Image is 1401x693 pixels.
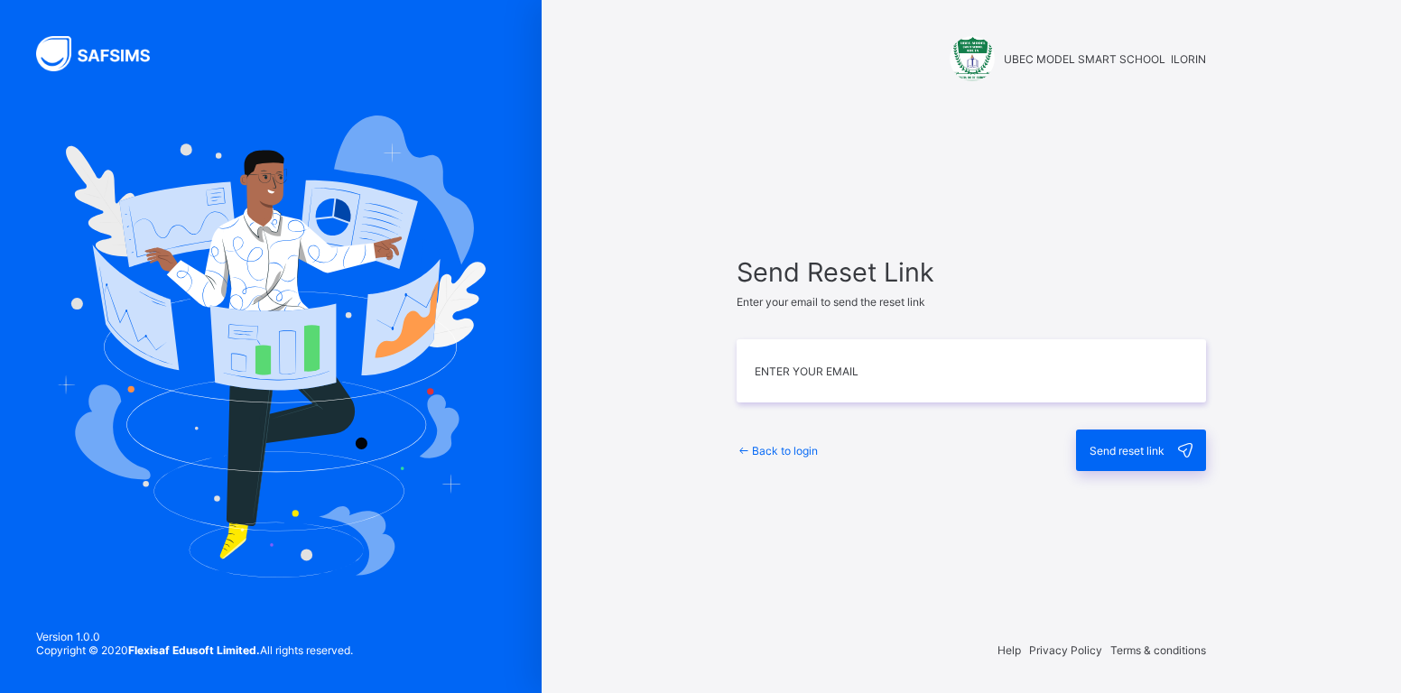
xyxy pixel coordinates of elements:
span: Terms & conditions [1110,643,1206,657]
img: Hero Image [56,115,486,577]
img: UBEC MODEL SMART SCHOOL ILORIN [950,36,995,81]
img: SAFSIMS Logo [36,36,172,71]
strong: Flexisaf Edusoft Limited. [128,643,260,657]
span: Back to login [752,444,818,457]
a: Back to login [737,444,818,457]
span: Help [997,643,1021,657]
span: Copyright © 2020 All rights reserved. [36,643,353,657]
span: Enter your email to send the reset link [737,295,925,309]
span: Privacy Policy [1029,643,1102,657]
span: Version 1.0.0 [36,630,353,643]
span: UBEC MODEL SMART SCHOOL ILORIN [1004,52,1206,66]
span: Send reset link [1090,444,1164,457]
span: Send Reset Link [737,256,1206,288]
